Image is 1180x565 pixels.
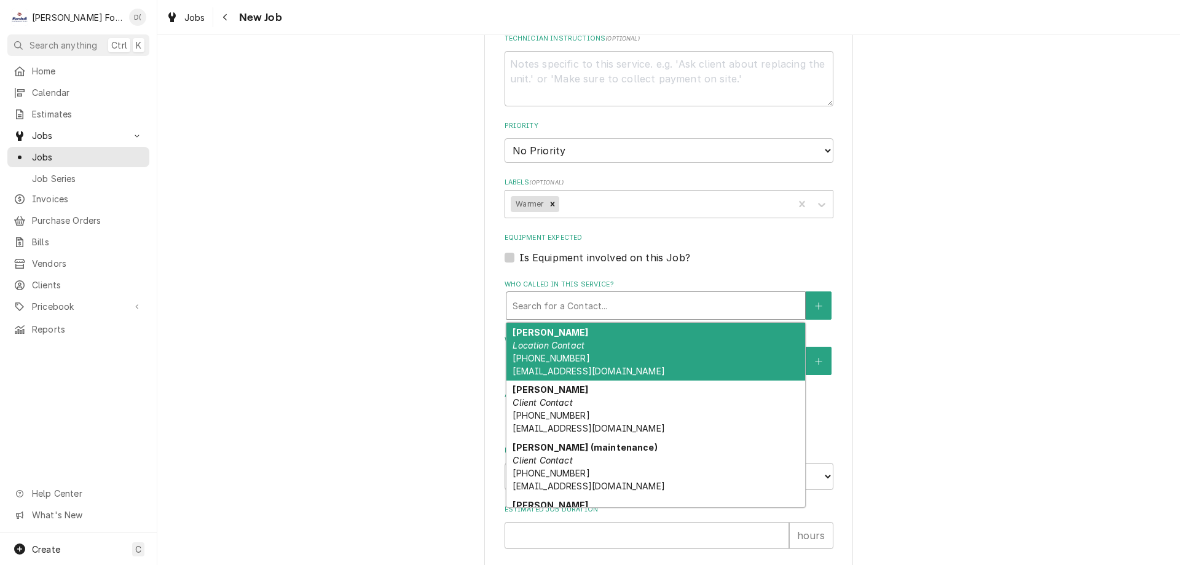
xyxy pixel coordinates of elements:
strong: [PERSON_NAME] (maintenance) [513,442,657,452]
a: Job Series [7,168,149,189]
span: Estimates [32,108,143,121]
div: Equipment Expected [505,233,833,264]
label: Equipment Expected [505,233,833,243]
span: ( optional ) [529,179,564,186]
label: Estimated Job Duration [505,505,833,515]
svg: Create New Contact [815,357,822,366]
div: Derek Testa (81)'s Avatar [129,9,146,26]
a: Go to What's New [7,505,149,525]
strong: [PERSON_NAME] [513,384,588,395]
label: Attachments [505,390,833,400]
label: Is Equipment involved on this Job? [519,250,690,265]
a: Jobs [7,147,149,167]
em: Location Contact [513,340,584,350]
span: Reports [32,323,143,336]
a: Go to Jobs [7,125,149,146]
svg: Create New Contact [815,302,822,310]
span: Calendar [32,86,143,99]
div: Attachments [505,390,833,431]
label: Labels [505,178,833,188]
div: Estimated Job Duration [505,505,833,548]
span: Create [32,544,60,555]
span: Home [32,65,143,77]
label: Who called in this service? [505,280,833,290]
span: Invoices [32,192,143,205]
span: Ctrl [111,39,127,52]
div: D( [129,9,146,26]
div: Estimated Arrival Time [505,446,833,489]
span: [PHONE_NUMBER] [EMAIL_ADDRESS][DOMAIN_NAME] [513,410,664,433]
div: Labels [505,178,833,218]
a: Purchase Orders [7,210,149,231]
a: Jobs [161,7,210,28]
span: Pricebook [32,300,125,313]
span: Jobs [32,151,143,164]
div: Marshall Food Equipment Service's Avatar [11,9,28,26]
span: [PHONE_NUMBER] [EMAIL_ADDRESS][DOMAIN_NAME] [513,353,664,376]
a: Go to Pricebook [7,296,149,317]
span: New Job [235,9,282,26]
button: Navigate back [216,7,235,27]
label: Who should the tech(s) ask for? [505,335,833,345]
em: Client Contact [513,455,572,465]
a: Vendors [7,253,149,274]
span: ( optional ) [605,35,640,42]
span: Jobs [184,11,205,24]
input: Date [505,463,664,490]
a: Estimates [7,104,149,124]
a: Reports [7,319,149,339]
span: Help Center [32,487,142,500]
a: Home [7,61,149,81]
label: Priority [505,121,833,131]
span: Jobs [32,129,125,142]
span: [PHONE_NUMBER] [EMAIL_ADDRESS][DOMAIN_NAME] [513,468,664,491]
div: Warmer [511,196,546,212]
span: Purchase Orders [32,214,143,227]
div: Who called in this service? [505,280,833,320]
span: What's New [32,508,142,521]
span: C [135,543,141,556]
button: Search anythingCtrlK [7,34,149,56]
a: Calendar [7,82,149,103]
div: Remove Warmer [546,196,559,212]
label: Technician Instructions [505,34,833,44]
span: K [136,39,141,52]
div: Who should the tech(s) ask for? [505,335,833,375]
span: Search anything [29,39,97,52]
label: Estimated Arrival Time [505,446,833,456]
div: Technician Instructions [505,34,833,106]
div: Priority [505,121,833,162]
a: Clients [7,275,149,295]
span: Job Series [32,172,143,185]
button: Create New Contact [806,347,832,375]
button: Create New Contact [806,291,832,320]
div: hours [789,522,833,549]
a: Bills [7,232,149,252]
div: [PERSON_NAME] Food Equipment Service [32,11,122,24]
div: M [11,9,28,26]
span: Clients [32,279,143,291]
a: Invoices [7,189,149,209]
span: Bills [32,235,143,248]
strong: [PERSON_NAME] [513,327,588,338]
strong: [PERSON_NAME] [513,500,588,510]
em: Client Contact [513,397,572,408]
a: Go to Help Center [7,483,149,504]
span: Vendors [32,257,143,270]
